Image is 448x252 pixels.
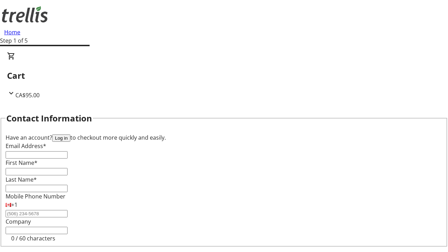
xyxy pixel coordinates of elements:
tr-character-limit: 0 / 60 characters [11,234,55,242]
label: First Name* [6,159,37,167]
label: Email Address* [6,142,46,150]
label: Company [6,218,31,225]
span: CA$95.00 [15,91,40,99]
button: Log in [52,134,70,142]
label: Mobile Phone Number [6,192,65,200]
div: CartCA$95.00 [7,52,441,99]
h2: Cart [7,69,441,82]
div: Have an account? to checkout more quickly and easily. [6,133,442,142]
input: (506) 234-5678 [6,210,68,217]
h2: Contact Information [6,112,92,125]
label: Last Name* [6,176,37,183]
